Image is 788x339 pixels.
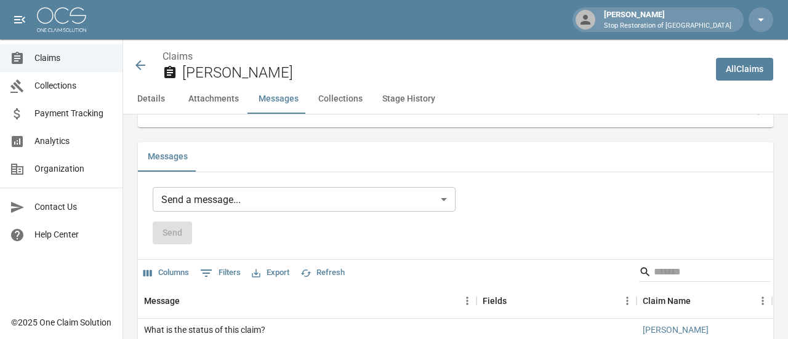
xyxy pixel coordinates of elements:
div: Fields [476,284,637,318]
button: Attachments [179,84,249,114]
span: Help Center [34,228,113,241]
div: Message [144,284,180,318]
a: [PERSON_NAME] [643,324,709,336]
div: anchor tabs [123,84,788,114]
a: AllClaims [716,58,773,81]
div: Message [138,284,476,318]
button: Sort [180,292,197,309]
div: © 2025 One Claim Solution [11,316,111,329]
button: Messages [249,84,308,114]
button: Export [249,263,292,282]
button: Refresh [297,263,348,282]
div: What is the status of this claim? [144,324,265,336]
div: related-list tabs [138,142,773,172]
button: Messages [138,142,198,172]
div: Send a message... [153,187,456,212]
div: Search [639,262,771,284]
h2: [PERSON_NAME] [182,64,706,82]
div: Claim Name [643,284,691,318]
span: Collections [34,79,113,92]
button: open drawer [7,7,32,32]
button: Stage History [372,84,445,114]
nav: breadcrumb [163,49,706,64]
button: Collections [308,84,372,114]
button: Sort [507,292,524,309]
div: Fields [483,284,507,318]
button: Select columns [140,263,192,282]
span: Payment Tracking [34,107,113,120]
span: Analytics [34,135,113,148]
button: Details [123,84,179,114]
button: Menu [754,292,772,310]
a: Claims [163,50,193,62]
img: ocs-logo-white-transparent.png [37,7,86,32]
button: Show filters [197,263,244,283]
button: Menu [618,292,637,310]
span: Claims [34,52,113,65]
button: Sort [691,292,708,309]
div: [PERSON_NAME] [599,9,736,31]
div: Claim Name [637,284,772,318]
span: Organization [34,162,113,175]
p: Stop Restoration of [GEOGRAPHIC_DATA] [604,21,731,31]
span: Contact Us [34,201,113,213]
button: Menu [458,292,476,310]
